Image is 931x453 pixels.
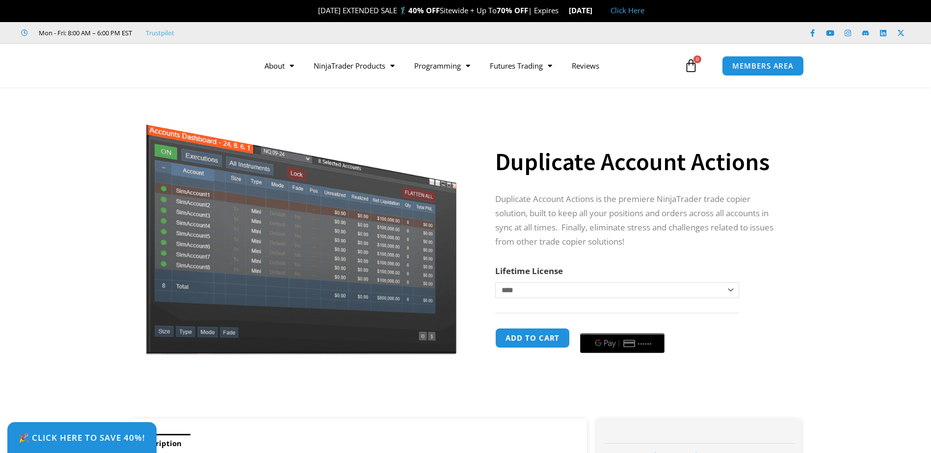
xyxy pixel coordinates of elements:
[559,7,566,14] img: ⌛
[308,5,569,15] span: [DATE] EXTENDED SALE 🏌️‍♂️ Sitewide + Up To | Expires
[143,104,459,355] img: Screenshot 2024-08-26 15414455555
[611,5,644,15] a: Click Here
[255,54,682,77] nav: Menu
[310,7,318,14] img: 🎉
[669,51,713,80] a: 0
[497,5,528,15] strong: 70% OFF
[495,265,563,277] label: Lifetime License
[304,54,404,77] a: NinjaTrader Products
[114,48,219,83] img: LogoAI | Affordable Indicators – NinjaTrader
[404,54,480,77] a: Programming
[408,5,440,15] strong: 40% OFF
[255,54,304,77] a: About
[722,56,804,76] a: MEMBERS AREA
[495,192,782,249] p: Duplicate Account Actions is the premiere NinjaTrader trade copier solution, built to keep all yo...
[7,422,157,453] a: 🎉 Click Here to save 40%!
[495,145,782,179] h1: Duplicate Account Actions
[638,340,653,347] text: ••••••
[36,27,132,39] span: Mon - Fri: 8:00 AM – 6:00 PM EST
[593,7,600,14] img: 🏭
[562,54,609,77] a: Reviews
[569,5,601,15] strong: [DATE]
[146,27,174,39] a: Trustpilot
[495,328,570,348] button: Add to cart
[693,55,701,63] span: 0
[480,54,562,77] a: Futures Trading
[580,333,665,353] button: Buy with GPay
[578,327,666,327] iframe: Secure payment input frame
[732,62,794,70] span: MEMBERS AREA
[19,433,145,442] span: 🎉 Click Here to save 40%!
